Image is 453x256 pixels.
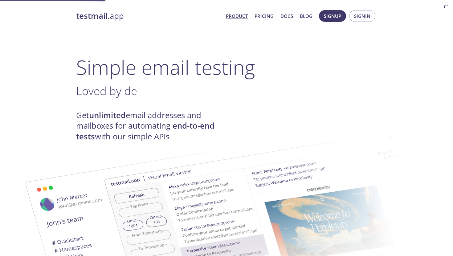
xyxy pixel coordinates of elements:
button: Signin [349,10,375,22]
button: Signup [319,10,346,22]
a: testmail.app [76,11,221,21]
h4: Get email addresses and mailboxes for automating with our simple APIs [76,110,226,142]
a: Product [226,12,248,20]
a: Blog [300,12,312,20]
strong: testmail [76,10,108,21]
a: Pricing [255,12,274,20]
span: Loved by de [76,83,137,98]
strong: end-to-end tests [76,120,214,142]
a: Docs [280,12,293,20]
span: Signin [354,12,370,20]
h1: Simple email testing [76,55,377,79]
span: Signup [324,12,341,20]
strong: unlimited [89,110,126,121]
